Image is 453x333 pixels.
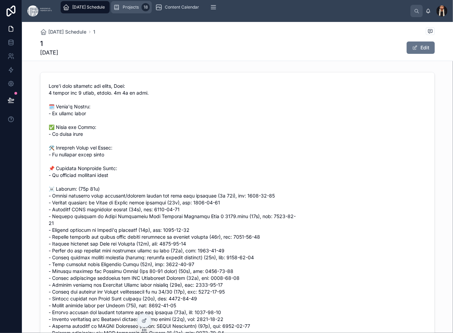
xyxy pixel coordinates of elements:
[61,1,110,13] a: [DATE] Schedule
[111,1,152,13] a: Projects18
[40,48,58,57] span: [DATE]
[93,28,95,35] a: 1
[123,4,139,10] span: Projects
[153,1,204,13] a: Content Calendar
[27,5,52,16] img: App logo
[165,4,199,10] span: Content Calendar
[48,28,86,35] span: [DATE] Schedule
[142,3,150,11] div: 18
[72,4,105,10] span: [DATE] Schedule
[40,39,58,48] h1: 1
[40,28,86,35] a: [DATE] Schedule
[407,41,435,54] button: Edit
